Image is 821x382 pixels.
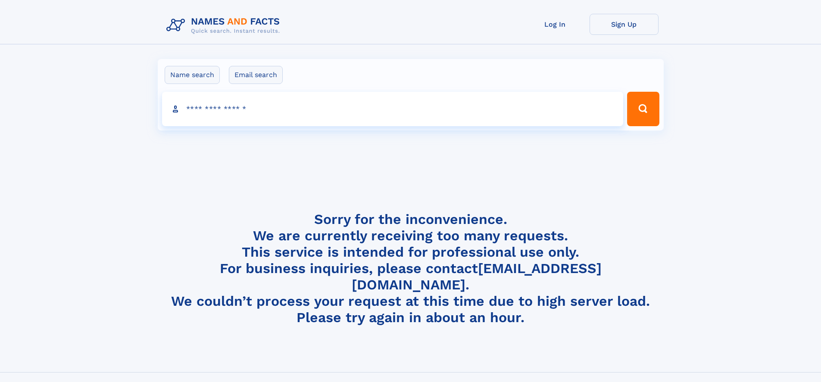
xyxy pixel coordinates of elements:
[165,66,220,84] label: Name search
[627,92,659,126] button: Search Button
[590,14,659,35] a: Sign Up
[162,92,624,126] input: search input
[521,14,590,35] a: Log In
[229,66,283,84] label: Email search
[163,211,659,326] h4: Sorry for the inconvenience. We are currently receiving too many requests. This service is intend...
[352,260,602,293] a: [EMAIL_ADDRESS][DOMAIN_NAME]
[163,14,287,37] img: Logo Names and Facts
